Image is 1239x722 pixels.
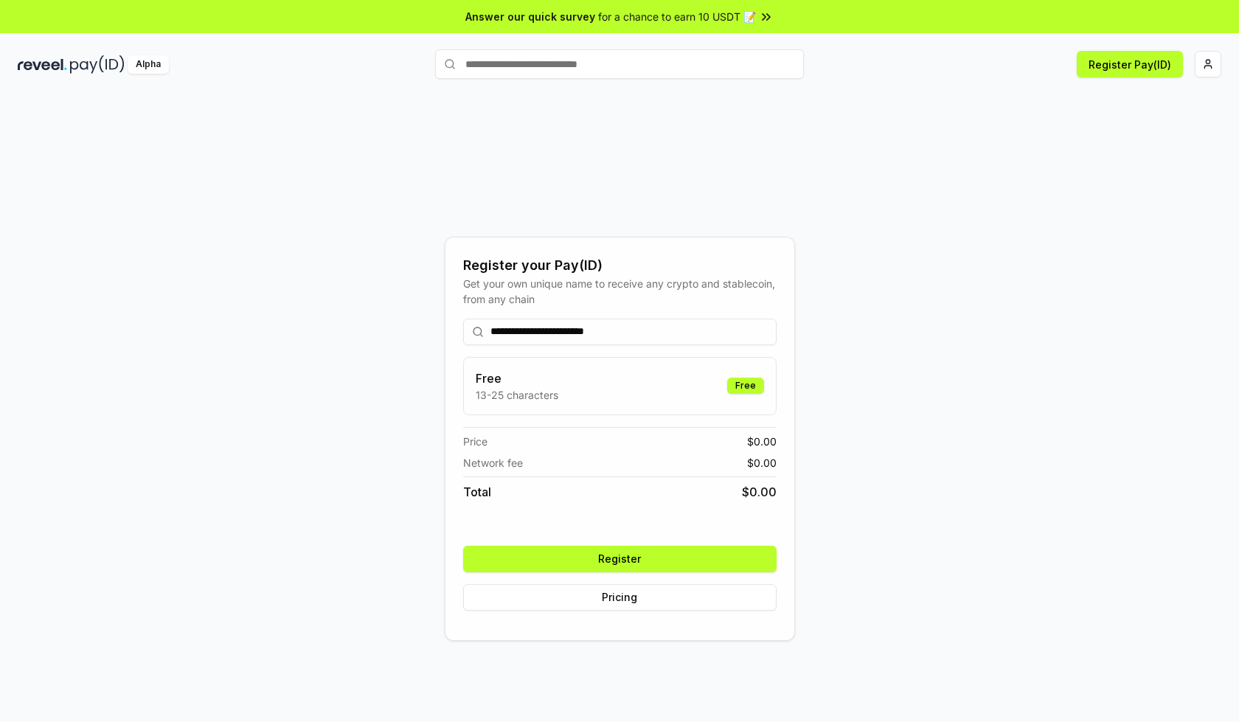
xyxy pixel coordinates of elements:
span: Answer our quick survey [465,9,595,24]
span: for a chance to earn 10 USDT 📝 [598,9,756,24]
h3: Free [476,369,558,387]
img: pay_id [70,55,125,74]
span: Network fee [463,455,523,471]
span: $ 0.00 [742,483,777,501]
button: Register Pay(ID) [1077,51,1183,77]
div: Alpha [128,55,169,74]
p: 13-25 characters [476,387,558,403]
span: Total [463,483,491,501]
div: Get your own unique name to receive any crypto and stablecoin, from any chain [463,276,777,307]
span: Price [463,434,487,449]
img: reveel_dark [18,55,67,74]
div: Register your Pay(ID) [463,255,777,276]
div: Free [727,378,764,394]
span: $ 0.00 [747,455,777,471]
span: $ 0.00 [747,434,777,449]
button: Register [463,546,777,572]
button: Pricing [463,584,777,611]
